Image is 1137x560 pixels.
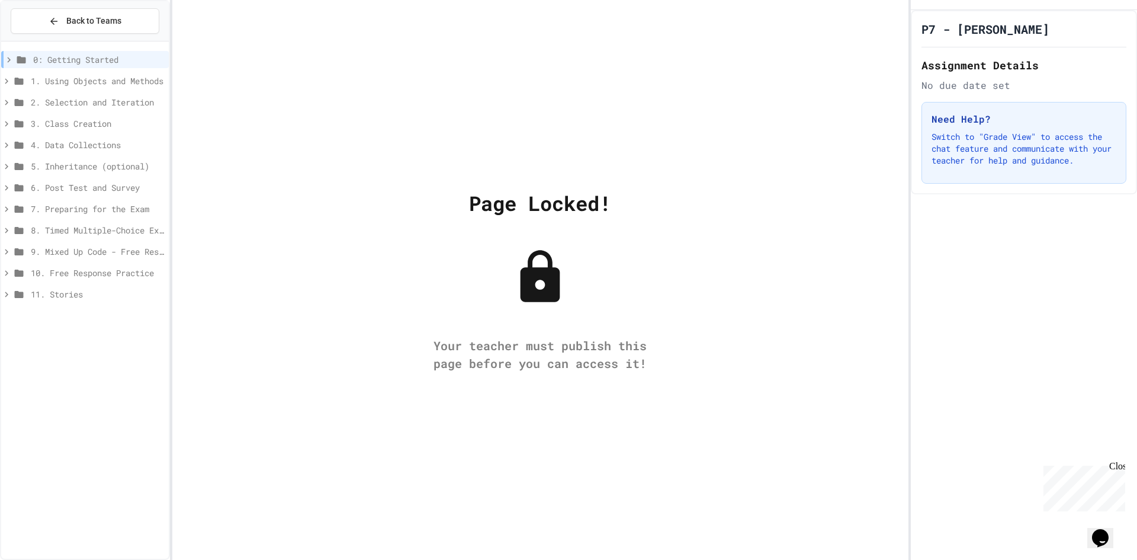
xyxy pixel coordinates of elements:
[1039,461,1125,511] iframe: chat widget
[31,117,164,130] span: 3. Class Creation
[31,224,164,236] span: 8. Timed Multiple-Choice Exams
[31,160,164,172] span: 5. Inheritance (optional)
[5,5,82,75] div: Chat with us now!Close
[11,8,159,34] button: Back to Teams
[31,288,164,300] span: 11. Stories
[932,112,1116,126] h3: Need Help?
[31,203,164,215] span: 7. Preparing for the Exam
[31,139,164,151] span: 4. Data Collections
[422,337,659,372] div: Your teacher must publish this page before you can access it!
[921,21,1049,37] h1: P7 - [PERSON_NAME]
[469,188,611,218] div: Page Locked!
[33,53,164,66] span: 0: Getting Started
[921,78,1126,92] div: No due date set
[31,267,164,279] span: 10. Free Response Practice
[31,96,164,108] span: 2. Selection and Iteration
[31,181,164,194] span: 6. Post Test and Survey
[932,131,1116,167] p: Switch to "Grade View" to access the chat feature and communicate with your teacher for help and ...
[31,75,164,87] span: 1. Using Objects and Methods
[921,57,1126,73] h2: Assignment Details
[31,245,164,258] span: 9. Mixed Up Code - Free Response Practice
[66,15,121,27] span: Back to Teams
[1087,513,1125,548] iframe: chat widget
